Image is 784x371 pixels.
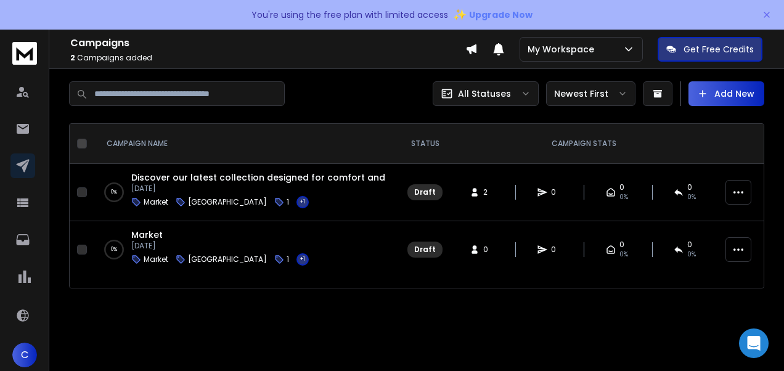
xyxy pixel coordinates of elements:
td: 0%Market[DATE]Market[GEOGRAPHIC_DATA]1+1 [92,221,400,279]
span: 0 [619,240,624,250]
td: 0%Discover our latest collection designed for comfort and style. Enjoy exclusive deals and free s... [92,164,400,221]
span: 2 [483,187,496,197]
div: Draft [414,245,436,255]
div: Open Intercom Messenger [739,328,769,358]
button: Newest First [546,81,635,106]
p: [GEOGRAPHIC_DATA] [188,197,267,207]
span: ✨ [453,6,467,23]
p: 0 % [111,243,117,256]
a: Market [131,229,163,241]
span: 0 [687,182,692,192]
span: 2 [70,52,75,63]
span: Upgrade Now [469,9,533,21]
th: CAMPAIGN STATS [450,124,718,164]
div: Draft [414,187,436,197]
button: Get Free Credits [658,37,762,62]
span: 0 [551,187,563,197]
img: logo [12,42,37,65]
span: 0 [687,240,692,250]
button: Add New [688,81,764,106]
th: STATUS [400,124,450,164]
p: [DATE] [131,184,388,194]
span: 0% [619,192,628,202]
button: ✨Upgrade Now [453,2,533,27]
p: You're using the free plan with limited access [251,9,448,21]
th: CAMPAIGN NAME [92,124,400,164]
button: C [12,343,37,367]
p: Get Free Credits [684,43,754,55]
p: 0 % [111,186,117,198]
p: [DATE] [131,241,309,251]
span: 0% [687,192,696,202]
span: 0% [619,250,628,259]
p: Market [144,255,168,264]
p: Market [144,197,168,207]
span: 0 [483,245,496,255]
p: 1 [287,255,289,264]
p: Campaigns added [70,53,465,63]
button: +1 [296,196,309,208]
span: 0 [551,245,563,255]
p: All Statuses [458,88,511,100]
p: [GEOGRAPHIC_DATA] [188,255,267,264]
span: 0% [687,250,696,259]
p: 1 [287,197,289,207]
span: 0 [619,182,624,192]
button: +1 [296,253,309,266]
p: My Workspace [528,43,599,55]
h1: Campaigns [70,36,465,51]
